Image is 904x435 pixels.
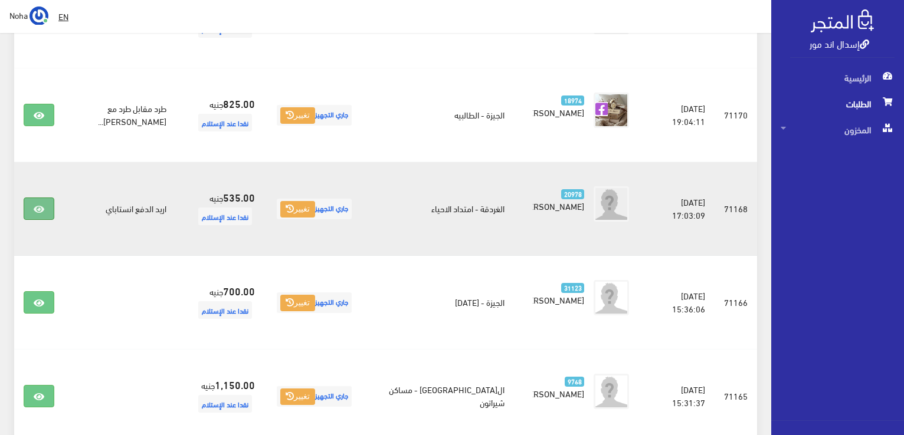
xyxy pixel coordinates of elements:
[280,295,315,311] button: تغيير
[9,8,28,22] span: Noha
[594,186,629,222] img: avatar.png
[533,280,584,306] a: 31123 [PERSON_NAME]
[364,162,514,256] td: الغردقة - امتداد الاحياء
[648,68,715,162] td: [DATE] 19:04:11
[781,117,895,143] span: المخزون
[223,283,255,298] strong: 700.00
[565,377,584,387] span: 9768
[223,95,255,111] strong: 825.00
[648,162,715,256] td: [DATE] 17:03:09
[648,256,715,350] td: [DATE] 15:36:06
[198,114,252,131] span: نقدا عند الإستلام
[280,107,315,124] button: تغيير
[781,65,895,91] span: الرئيسية
[280,201,315,218] button: تغيير
[561,189,584,199] span: 20978
[198,395,252,413] span: نقدا عند الإستلام
[521,291,584,308] span: [PERSON_NAME]
[533,93,584,118] a: 18974 [PERSON_NAME]
[521,385,584,401] span: [PERSON_NAME]
[715,162,757,256] td: 71168
[277,199,352,219] span: جاري التجهيز
[561,95,584,106] span: 18974
[521,197,584,214] span: [PERSON_NAME]
[176,68,264,162] td: جنيه
[277,105,352,126] span: جاري التجهيز
[280,388,315,405] button: تغيير
[715,68,757,162] td: 71170
[594,93,629,128] img: picture
[223,189,255,205] strong: 535.00
[533,374,584,400] a: 9768 [PERSON_NAME]
[54,6,73,27] a: EN
[176,256,264,350] td: جنيه
[594,374,629,409] img: avatar.png
[715,256,757,350] td: 71166
[277,292,352,313] span: جاري التجهيز
[771,65,904,91] a: الرئيسية
[561,283,584,293] span: 31123
[198,301,252,319] span: نقدا عند الإستلام
[364,256,514,350] td: الجيزة - [DATE]
[64,162,176,256] td: اريد الدفع انستاباي
[64,68,176,162] td: طرد مقابل طرد مع [PERSON_NAME]...
[364,68,514,162] td: الجيزة - الطالبيه
[58,9,68,24] u: EN
[198,207,252,225] span: نقدا عند الإستلام
[9,6,48,25] a: ... Noha
[30,6,48,25] img: ...
[277,386,352,407] span: جاري التجهيز
[176,162,264,256] td: جنيه
[521,104,584,120] span: [PERSON_NAME]
[781,91,895,117] span: الطلبات
[811,9,874,32] img: .
[771,117,904,143] a: المخزون
[14,354,59,399] iframe: Drift Widget Chat Controller
[533,186,584,212] a: 20978 [PERSON_NAME]
[810,35,869,52] a: إسدال اند مور
[215,377,255,392] strong: 1,150.00
[771,91,904,117] a: الطلبات
[594,280,629,315] img: avatar.png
